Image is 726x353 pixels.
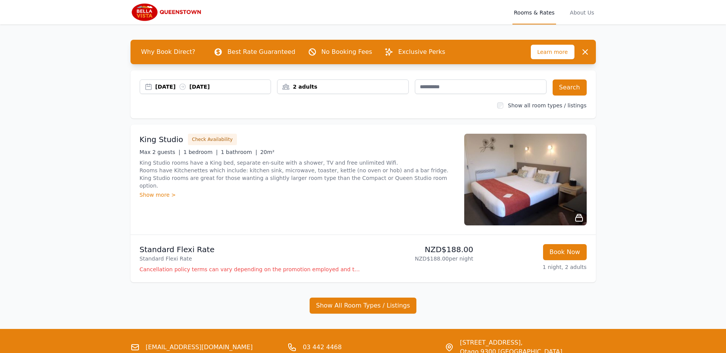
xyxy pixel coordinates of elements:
div: Show more > [140,191,455,199]
div: [DATE] [DATE] [155,83,271,91]
label: Show all room types / listings [508,102,586,108]
button: Book Now [543,244,587,260]
span: Why Book Direct? [135,44,202,60]
img: Bella Vista Queenstown [131,3,204,21]
button: Check Availability [188,134,237,145]
span: Learn more [531,45,574,59]
p: Standard Flexi Rate [140,244,360,255]
p: 1 night, 2 adults [480,263,587,271]
p: Exclusive Perks [398,47,445,57]
p: Standard Flexi Rate [140,255,360,262]
span: 20m² [260,149,274,155]
span: [STREET_ADDRESS], [460,338,563,347]
p: NZD$188.00 [366,244,473,255]
a: 03 442 4468 [303,343,342,352]
button: Show All Room Types / Listings [310,298,417,314]
p: Best Rate Guaranteed [227,47,295,57]
p: No Booking Fees [321,47,372,57]
span: 1 bedroom | [183,149,218,155]
p: NZD$188.00 per night [366,255,473,262]
p: Cancellation policy terms can vary depending on the promotion employed and the time of stay of th... [140,266,360,273]
button: Search [553,79,587,96]
p: King Studio rooms have a King bed, separate en-suite with a shower, TV and free unlimited Wifi. R... [140,159,455,189]
a: [EMAIL_ADDRESS][DOMAIN_NAME] [146,343,253,352]
h3: King Studio [140,134,183,145]
span: 1 bathroom | [221,149,257,155]
span: Max 2 guests | [140,149,181,155]
div: 2 adults [277,83,408,91]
